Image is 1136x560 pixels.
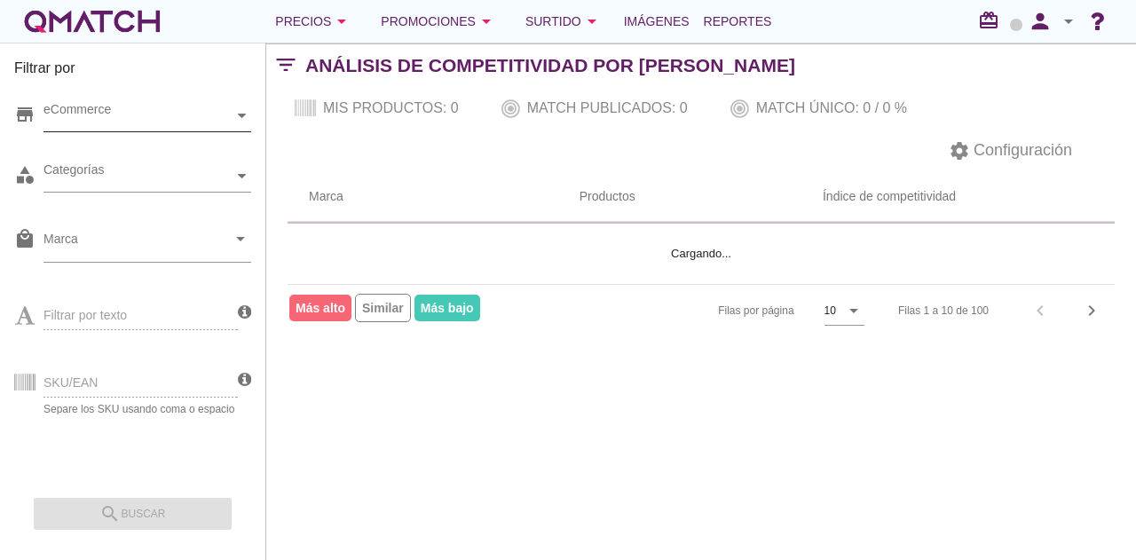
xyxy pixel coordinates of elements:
[1081,300,1102,321] i: chevron_right
[266,65,305,66] i: filter_list
[355,294,411,322] span: Similar
[525,11,603,32] div: Surtido
[624,11,690,32] span: Imágenes
[540,285,864,336] div: Filas por página
[664,172,1115,222] th: Índice de competitividad: Not sorted.
[511,4,617,39] button: Surtido
[414,295,480,321] span: Más bajo
[289,295,351,321] span: Más alto
[21,4,163,39] a: white-qmatch-logo
[381,11,497,32] div: Promociones
[305,51,795,80] h2: Análisis de competitividad por [PERSON_NAME]
[843,300,864,321] i: arrow_drop_down
[476,11,497,32] i: arrow_drop_down
[14,228,35,249] i: local_mall
[288,172,558,222] th: Marca: Not sorted.
[330,245,1072,263] p: Cargando...
[1076,295,1108,327] button: Next page
[331,11,352,32] i: arrow_drop_down
[697,4,779,39] a: Reportes
[935,135,1086,167] button: Configuración
[978,10,1006,31] i: redeem
[275,11,352,32] div: Precios
[230,228,251,249] i: arrow_drop_down
[558,172,664,222] th: Productos: Not sorted.
[367,4,511,39] button: Promociones
[824,303,836,319] div: 10
[1058,11,1079,32] i: arrow_drop_down
[898,303,989,319] div: Filas 1 a 10 de 100
[14,164,35,185] i: category
[14,104,35,125] i: store
[617,4,697,39] a: Imágenes
[1022,9,1058,34] i: person
[14,58,251,86] h3: Filtrar por
[949,140,970,162] i: settings
[704,11,772,32] span: Reportes
[261,4,367,39] button: Precios
[970,138,1072,162] span: Configuración
[581,11,603,32] i: arrow_drop_down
